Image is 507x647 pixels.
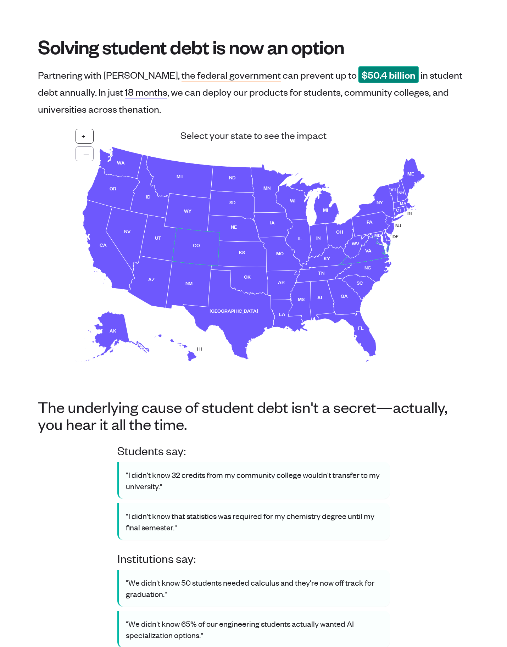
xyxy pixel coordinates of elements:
[239,248,245,256] text: KS
[100,240,107,248] text: CA
[38,36,469,57] h1: Solving student debt is now an option
[392,232,399,240] text: DE
[197,345,202,352] text: HI
[182,69,281,81] span: the federal government
[110,326,116,334] text: AK
[210,307,258,314] text: [GEOGRAPHIC_DATA]
[263,184,271,191] text: MN
[231,223,237,230] text: NE
[244,273,251,280] text: OK
[276,249,284,257] text: MO
[270,218,275,226] text: IA
[364,263,371,271] text: NC
[407,209,411,217] text: RI
[155,234,162,241] text: UT
[377,198,383,206] text: NY
[117,444,390,458] h3: Students say:
[365,246,372,254] text: VA
[126,618,383,641] p: "We didn't know 65% of our engineering students actually wanted AI specialization options."
[148,275,155,282] text: AZ
[324,254,330,261] text: KY
[395,221,401,229] text: NJ
[318,269,324,276] text: TN
[177,172,184,179] text: MT
[390,185,397,193] text: VT
[110,184,117,192] text: OR
[341,291,348,299] text: GA
[126,469,383,492] p: "I didn't know 32 credits from my community college wouldn't transfer to my university."
[126,510,383,533] p: "I didn't know that statistics was required for my chemistry degree until my final semester."
[358,324,363,331] text: FL
[124,227,131,235] text: NV
[279,310,285,317] text: LA
[117,551,390,565] h3: Institutions say:
[358,66,419,83] span: $ 50.4 billion
[125,86,167,98] span: 18 months
[290,196,295,204] text: WI
[336,228,343,235] text: OH
[399,188,404,195] text: NH
[316,234,321,241] text: IN
[229,198,235,206] text: SD
[76,129,431,141] h3: Select your state to see the impact
[126,577,383,599] p: "We didn't know 50 students needed calculus and they're now off track for graduation."
[117,158,125,166] text: WA
[146,193,150,200] text: ID
[367,218,373,225] text: PA
[400,199,406,206] text: MA
[229,173,235,181] text: ND
[407,169,414,177] text: ME
[76,146,94,161] button: —
[352,239,360,247] text: WV
[323,206,328,213] text: MI
[298,234,302,241] text: IL
[184,207,192,214] text: WY
[38,398,469,432] h2: The underlying cause of student debt isn't a secret—actually, you hear it all the time.
[396,206,402,213] text: CT
[185,279,193,286] text: NM
[298,295,305,302] text: MS
[38,69,462,115] h2: Partnering with [PERSON_NAME], can prevent up to in student debt annually. In just , we can deplo...
[278,278,285,285] text: AR
[76,129,94,144] button: +
[317,293,324,301] text: AL
[357,279,363,286] text: SC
